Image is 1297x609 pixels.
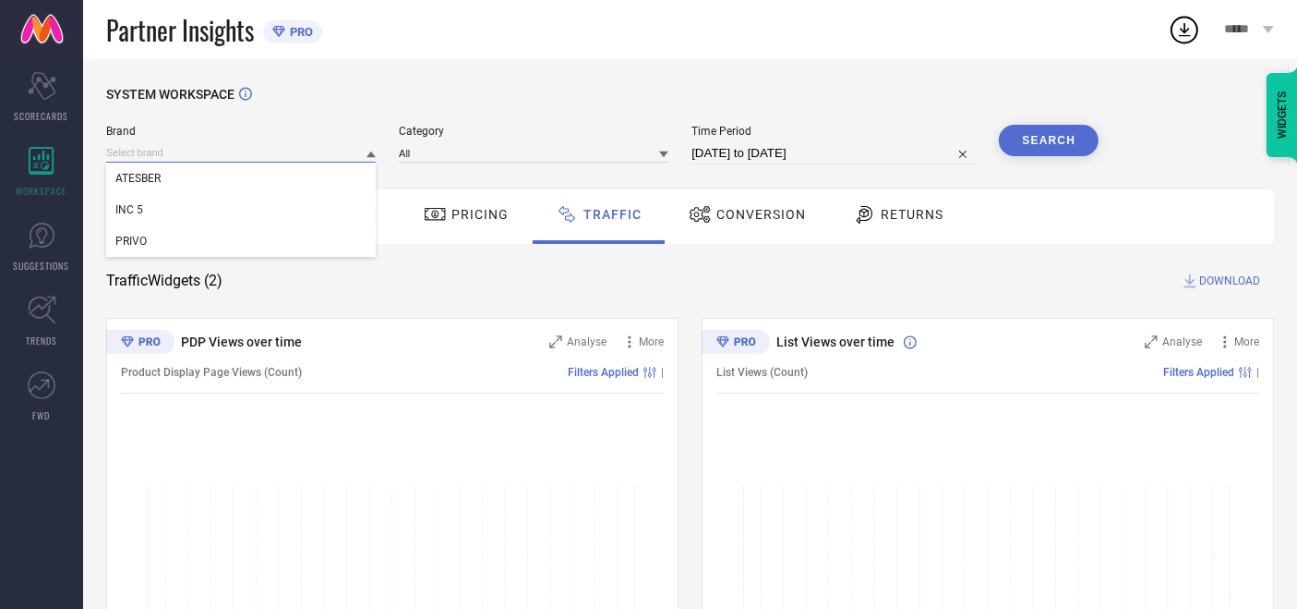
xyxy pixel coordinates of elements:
[451,207,509,222] span: Pricing
[106,125,376,138] span: Brand
[115,172,161,185] span: ATESBER
[716,366,808,379] span: List Views (Count)
[106,272,222,290] span: Traffic Widgets ( 2 )
[567,335,606,348] span: Analyse
[583,207,642,222] span: Traffic
[639,335,664,348] span: More
[115,203,143,216] span: INC 5
[106,163,376,194] div: ATESBER
[121,366,302,379] span: Product Display Page Views (Count)
[702,330,770,358] div: Premium
[106,330,174,358] div: Premium
[1256,366,1259,379] span: |
[15,109,69,123] span: SCORECARDS
[1145,335,1158,348] svg: Zoom
[106,87,234,102] span: SYSTEM WORKSPACE
[776,335,895,349] span: List Views over time
[399,125,668,138] span: Category
[33,408,51,422] span: FWD
[1168,13,1201,46] div: Open download list
[115,235,147,248] span: PRIVO
[1199,272,1260,290] span: DOWNLOAD
[716,207,806,222] span: Conversion
[106,225,376,257] div: PRIVO
[691,142,976,164] input: Select time period
[1162,335,1202,348] span: Analyse
[568,366,639,379] span: Filters Applied
[881,207,943,222] span: Returns
[26,334,57,347] span: TRENDS
[661,366,664,379] span: |
[17,184,67,198] span: WORKSPACE
[106,11,254,49] span: Partner Insights
[691,125,976,138] span: Time Period
[1234,335,1259,348] span: More
[106,143,376,163] input: Select brand
[1163,366,1234,379] span: Filters Applied
[285,25,313,39] span: PRO
[181,335,302,349] span: PDP Views over time
[106,194,376,225] div: INC 5
[14,259,70,273] span: SUGGESTIONS
[999,125,1099,156] button: Search
[549,335,562,348] svg: Zoom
